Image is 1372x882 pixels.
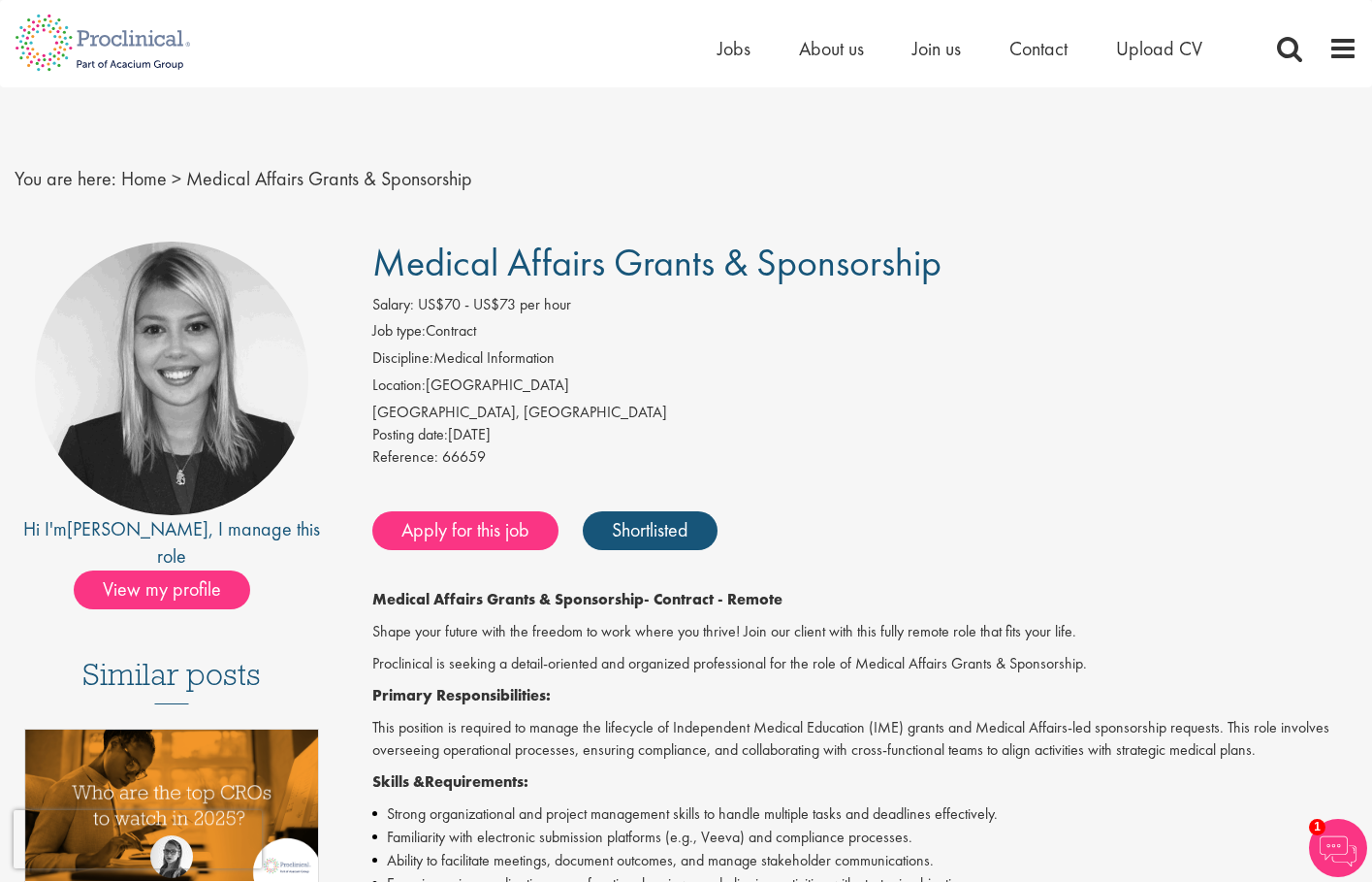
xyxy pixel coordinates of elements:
[372,402,1357,424] div: [GEOGRAPHIC_DATA], [GEOGRAPHIC_DATA]
[583,511,718,550] a: Shortlisted
[82,658,261,704] h3: Similar posts
[372,446,438,469] label: Reference:
[372,771,425,792] strong: Skills &
[372,653,1357,675] p: Proclinical is seeking a detail-oriented and organized professional for the role of Medical Affai...
[1309,819,1367,877] img: Chatbot
[25,730,318,882] img: Top 10 CROs 2025 | Proclinical
[372,238,941,287] span: Medical Affairs Grants & Sponsorship
[372,424,448,444] span: Posting date:
[372,717,1357,762] p: This position is required to manage the lifecycle of Independent Medical Education (IME) grants a...
[1009,36,1068,61] a: Contact
[186,166,472,191] span: Medical Affairs Grants & Sponsorship
[1309,819,1325,835] span: 1
[74,574,270,600] a: View my profile
[644,589,782,609] strong: - Contract - Remote
[121,166,167,191] a: breadcrumb link
[172,166,181,191] span: >
[74,571,250,609] span: View my profile
[372,375,426,397] label: Location:
[372,511,558,550] a: Apply for this job
[35,242,308,515] img: imeage of recruiter Janelle Jones
[372,826,1357,849] li: Familiarity with electronic submission platforms (e.g., Veeva) and compliance processes.
[15,166,116,191] span: You are here:
[372,320,426,343] label: Job type:
[912,36,961,61] a: Join us
[372,375,1357,402] li: [GEOGRAPHIC_DATA]
[372,685,551,705] strong: Primary Responsibilities:
[372,294,414,316] label: Salary:
[425,771,528,792] strong: Requirements:
[372,347,433,370] label: Discipline:
[418,294,571,314] span: US$70 - US$73 per hour
[372,621,1357,643] p: Shape your future with the freedom to work where you thrive! Join our client with this fully remo...
[67,516,208,541] a: [PERSON_NAME]
[372,424,1357,446] div: [DATE]
[15,515,329,571] div: Hi I'm , I manage this role
[372,849,1357,872] li: Ability to facilitate meetings, document outcomes, and manage stakeholder communications.
[372,589,644,609] strong: Medical Affairs Grants & Sponsorship
[372,802,1357,826] li: Strong organizational and project management skills to handle multiple tasks and deadlines effect...
[1116,36,1202,61] a: Upload CV
[14,810,262,868] iframe: reCAPTCHA
[442,446,486,467] span: 66659
[799,36,864,61] a: About us
[372,320,1357,347] li: Contract
[372,347,1357,375] li: Medical Information
[718,36,750,61] a: Jobs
